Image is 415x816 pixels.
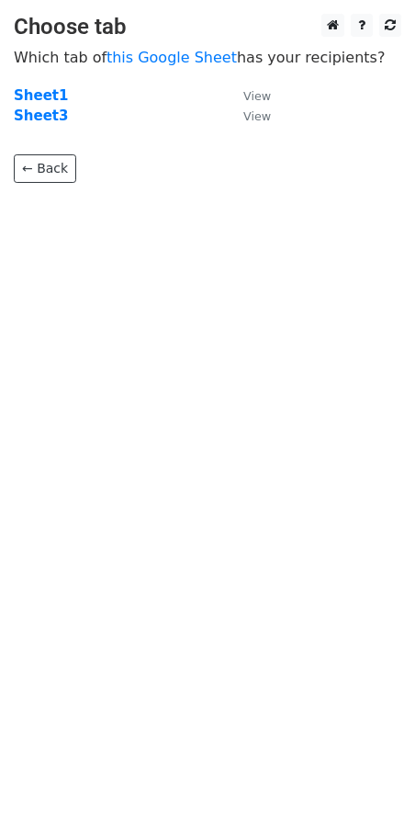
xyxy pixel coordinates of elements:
[14,48,401,67] p: Which tab of has your recipients?
[14,154,76,183] a: ← Back
[225,108,271,124] a: View
[243,109,271,123] small: View
[243,89,271,103] small: View
[14,14,401,40] h3: Choose tab
[14,108,68,124] a: Sheet3
[107,49,237,66] a: this Google Sheet
[225,87,271,104] a: View
[14,87,68,104] a: Sheet1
